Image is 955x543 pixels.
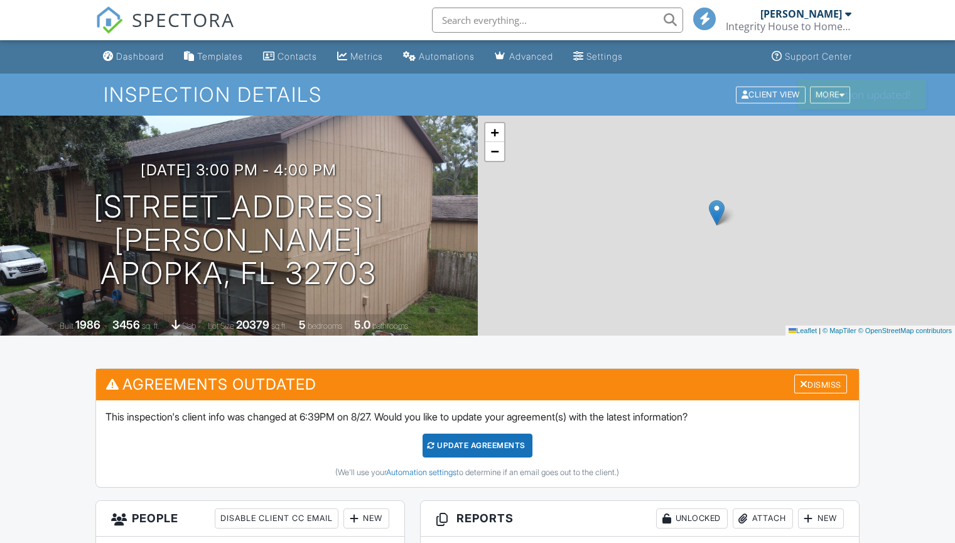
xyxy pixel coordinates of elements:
a: Automations (Basic) [398,45,480,69]
div: Client View [736,86,806,103]
div: Metrics [350,51,383,62]
span: + [490,124,499,140]
a: Contacts [258,45,322,69]
a: Leaflet [789,327,817,334]
a: Zoom in [485,123,504,142]
div: Attach [733,508,793,529]
div: 5 [299,318,306,331]
div: New [343,508,389,529]
a: Advanced [490,45,558,69]
span: | [819,327,821,334]
a: Support Center [767,45,857,69]
div: 20379 [236,318,269,331]
h1: [STREET_ADDRESS][PERSON_NAME] Apopka, FL 32703 [20,190,458,290]
h3: Agreements Outdated [96,369,859,400]
span: Built [60,321,73,331]
a: Client View [735,89,809,99]
h3: [DATE] 3:00 pm - 4:00 pm [141,162,337,178]
h1: Inspection Details [104,84,851,106]
div: 1986 [75,318,100,331]
div: Support Center [785,51,852,62]
h3: Reports [421,501,859,537]
img: The Best Home Inspection Software - Spectora [95,6,123,34]
input: Search everything... [432,8,683,33]
div: Templates [197,51,243,62]
span: sq. ft. [142,321,159,331]
div: Automations [419,51,475,62]
span: bathrooms [372,321,408,331]
a: Dashboard [98,45,169,69]
span: SPECTORA [132,6,235,33]
a: Automation settings [386,468,456,477]
a: © MapTiler [823,327,856,334]
div: 5.0 [354,318,370,331]
div: Update Agreements [423,434,532,458]
div: [PERSON_NAME] [760,8,842,20]
span: slab [182,321,196,331]
div: Dashboard [116,51,164,62]
div: (We'll use your to determine if an email goes out to the client.) [105,468,850,478]
div: Settings [586,51,623,62]
a: © OpenStreetMap contributors [858,327,952,334]
img: Marker [709,200,725,226]
div: Unlocked [656,508,728,529]
a: SPECTORA [95,17,235,43]
span: sq.ft. [271,321,287,331]
h3: People [96,501,404,537]
div: Dismiss [794,375,847,394]
div: This inspection's client info was changed at 6:39PM on 8/27. Would you like to update your agreem... [96,400,859,487]
div: Advanced [509,51,553,62]
span: − [490,143,499,159]
a: Settings [568,45,628,69]
a: Templates [179,45,248,69]
div: Disable Client CC Email [215,508,338,529]
div: Inspection updated! [798,79,926,109]
div: New [798,508,844,529]
a: Zoom out [485,142,504,161]
div: Integrity House to Home Inspections LLC [726,20,851,33]
span: Lot Size [208,321,234,331]
div: Contacts [278,51,317,62]
span: bedrooms [308,321,342,331]
a: Metrics [332,45,388,69]
div: 3456 [112,318,140,331]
